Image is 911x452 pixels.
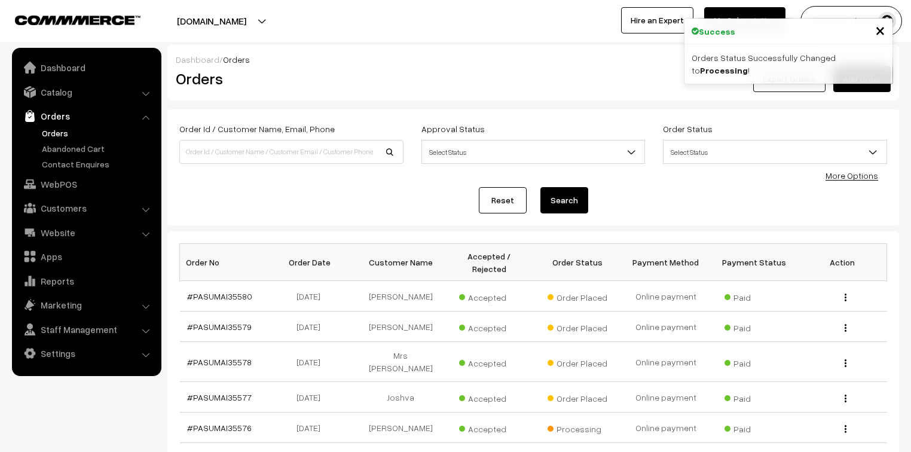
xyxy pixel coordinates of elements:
button: Pasumai Thotta… [800,6,902,36]
span: × [875,19,885,41]
img: Menu [845,359,846,367]
a: Orders [15,105,157,127]
span: Paid [724,319,784,334]
a: More Options [826,170,878,181]
th: Order Date [268,244,356,281]
th: Accepted / Rejected [445,244,533,281]
a: Settings [15,343,157,364]
span: Order Placed [548,389,607,405]
td: [DATE] [268,311,356,342]
span: Accepted [459,389,519,405]
img: Menu [845,425,846,433]
a: Reset [479,187,527,213]
label: Order Id / Customer Name, Email, Phone [179,123,335,135]
td: [DATE] [268,281,356,311]
a: Customers [15,197,157,219]
th: Order Status [533,244,622,281]
a: WebPOS [15,173,157,195]
a: Dashboard [176,54,219,65]
span: Paid [724,288,784,304]
h2: Orders [176,69,402,88]
a: Website [15,222,157,243]
a: #PASUMAI35577 [187,392,252,402]
a: Marketing [15,294,157,316]
strong: Processing [700,65,748,75]
a: Staff Management [15,319,157,340]
td: Online payment [622,311,710,342]
label: Approval Status [421,123,485,135]
span: Processing [548,420,607,435]
button: [DOMAIN_NAME] [135,6,288,36]
th: Order No [180,244,268,281]
td: [PERSON_NAME] [356,413,445,443]
a: #PASUMAI35580 [187,291,252,301]
td: [DATE] [268,382,356,413]
button: Close [875,21,885,39]
td: Mrs [PERSON_NAME] [356,342,445,382]
a: Abandoned Cart [39,142,157,155]
td: [DATE] [268,413,356,443]
span: Accepted [459,420,519,435]
td: [DATE] [268,342,356,382]
a: COMMMERCE [15,12,120,26]
div: Orders Status Successfully Changed to ! [684,44,892,84]
a: Contact Enquires [39,158,157,170]
th: Payment Status [710,244,799,281]
span: Orders [223,54,250,65]
td: [PERSON_NAME] [356,281,445,311]
strong: Success [699,25,735,38]
td: Online payment [622,382,710,413]
span: Accepted [459,319,519,334]
img: Menu [845,294,846,301]
a: My Subscription [704,7,785,33]
a: #PASUMAI35578 [187,357,252,367]
img: COMMMERCE [15,16,140,25]
span: Order Placed [548,319,607,334]
td: Online payment [622,342,710,382]
img: Menu [845,324,846,332]
td: [PERSON_NAME] [356,311,445,342]
span: Paid [724,389,784,405]
span: Order Placed [548,288,607,304]
span: Paid [724,354,784,369]
a: Orders [39,127,157,139]
label: Order Status [663,123,713,135]
th: Payment Method [622,244,710,281]
a: Apps [15,246,157,267]
a: Reports [15,270,157,292]
button: Search [540,187,588,213]
span: Accepted [459,288,519,304]
span: Select Status [663,140,887,164]
span: Accepted [459,354,519,369]
img: user [878,12,896,30]
div: / [176,53,891,66]
span: Paid [724,420,784,435]
td: Joshva [356,382,445,413]
a: Dashboard [15,57,157,78]
td: Online payment [622,413,710,443]
a: #PASUMAI35579 [187,322,252,332]
th: Action [799,244,887,281]
a: Catalog [15,81,157,103]
span: Order Placed [548,354,607,369]
td: Online payment [622,281,710,311]
a: #PASUMAI35576 [187,423,252,433]
span: Select Status [664,142,886,163]
img: Menu [845,395,846,402]
th: Customer Name [356,244,445,281]
span: Select Status [422,142,645,163]
a: Hire an Expert [621,7,693,33]
span: Select Status [421,140,646,164]
input: Order Id / Customer Name / Customer Email / Customer Phone [179,140,403,164]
